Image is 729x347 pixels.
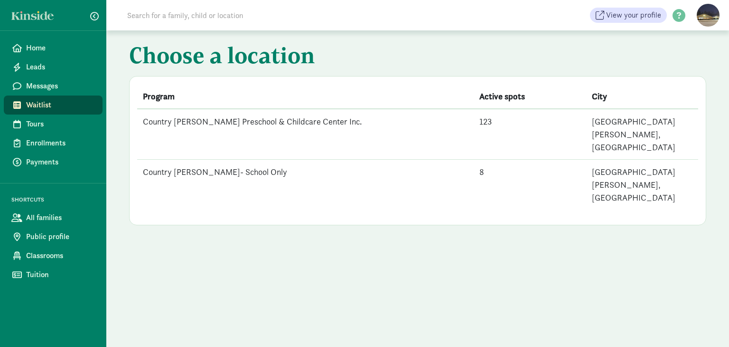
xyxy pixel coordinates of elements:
a: Home [4,39,103,58]
th: Program [137,84,474,109]
td: Country [PERSON_NAME]- School Only [137,160,474,210]
span: Messages [26,80,95,92]
a: All families [4,208,103,227]
a: View your profile [590,8,667,23]
span: Home [26,42,95,54]
iframe: Chat Widget [682,301,729,347]
td: [GEOGRAPHIC_DATA][PERSON_NAME], [GEOGRAPHIC_DATA] [586,160,698,210]
span: Classrooms [26,250,95,261]
span: Tuition [26,269,95,280]
input: Search for a family, child or location [121,6,388,25]
a: Leads [4,58,103,77]
a: Public profile [4,227,103,246]
span: Waitlist [26,99,95,111]
a: Payments [4,153,103,172]
a: Tuition [4,265,103,284]
th: City [586,84,698,109]
a: Waitlist [4,96,103,115]
h1: Choose a location [129,42,706,72]
td: [GEOGRAPHIC_DATA][PERSON_NAME], [GEOGRAPHIC_DATA] [586,109,698,160]
span: Tours [26,118,95,130]
a: Tours [4,115,103,134]
span: View your profile [606,10,661,21]
span: Enrollments [26,137,95,149]
span: Public profile [26,231,95,242]
a: Enrollments [4,134,103,153]
td: 123 [474,109,586,160]
a: Messages [4,77,103,96]
span: All families [26,212,95,223]
span: Leads [26,61,95,73]
span: Payments [26,156,95,168]
td: Country [PERSON_NAME] Preschool & Childcare Center Inc. [137,109,474,160]
th: Active spots [474,84,586,109]
td: 8 [474,160,586,210]
a: Classrooms [4,246,103,265]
